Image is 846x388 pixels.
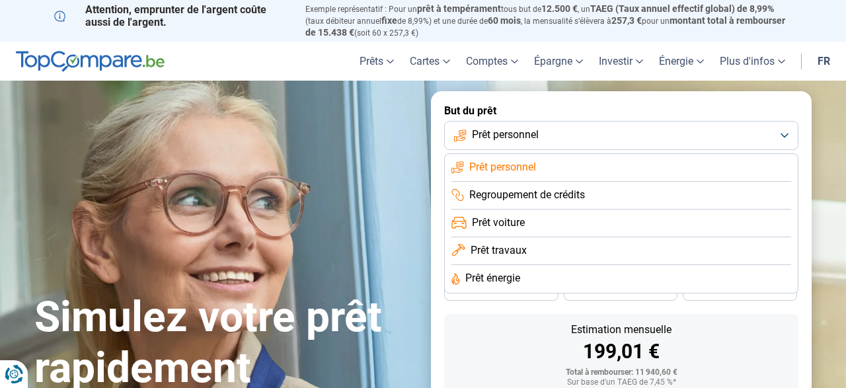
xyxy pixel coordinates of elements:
span: Prêt personnel [472,128,539,142]
div: Sur base d'un TAEG de 7,45 %* [455,378,788,387]
a: Cartes [402,42,458,81]
span: 36 mois [486,287,516,295]
button: Prêt personnel [444,121,798,150]
img: TopCompare [16,51,165,72]
label: But du prêt [444,104,798,117]
p: Exemple représentatif : Pour un tous but de , un (taux débiteur annuel de 8,99%) et une durée de ... [305,3,792,38]
span: Prêt travaux [471,243,527,258]
p: Attention, emprunter de l'argent coûte aussi de l'argent. [54,3,289,28]
span: prêt à tempérament [417,3,501,14]
a: Investir [591,42,651,81]
a: Épargne [526,42,591,81]
a: Comptes [458,42,526,81]
span: Prêt énergie [465,271,520,286]
a: Énergie [651,42,712,81]
div: Total à rembourser: 11 940,60 € [455,368,788,377]
span: 60 mois [488,15,521,26]
span: 24 mois [726,287,755,295]
span: Prêt personnel [469,160,536,175]
span: fixe [381,15,397,26]
a: Prêts [352,42,402,81]
span: 257,3 € [611,15,642,26]
span: montant total à rembourser de 15.438 € [305,15,785,38]
span: Prêt voiture [472,215,525,230]
a: Plus d'infos [712,42,793,81]
span: 12.500 € [541,3,578,14]
div: 199,01 € [455,342,788,362]
a: fr [810,42,838,81]
span: 30 mois [606,287,635,295]
div: Estimation mensuelle [455,325,788,335]
span: Regroupement de crédits [469,188,585,202]
span: TAEG (Taux annuel effectif global) de 8,99% [590,3,774,14]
